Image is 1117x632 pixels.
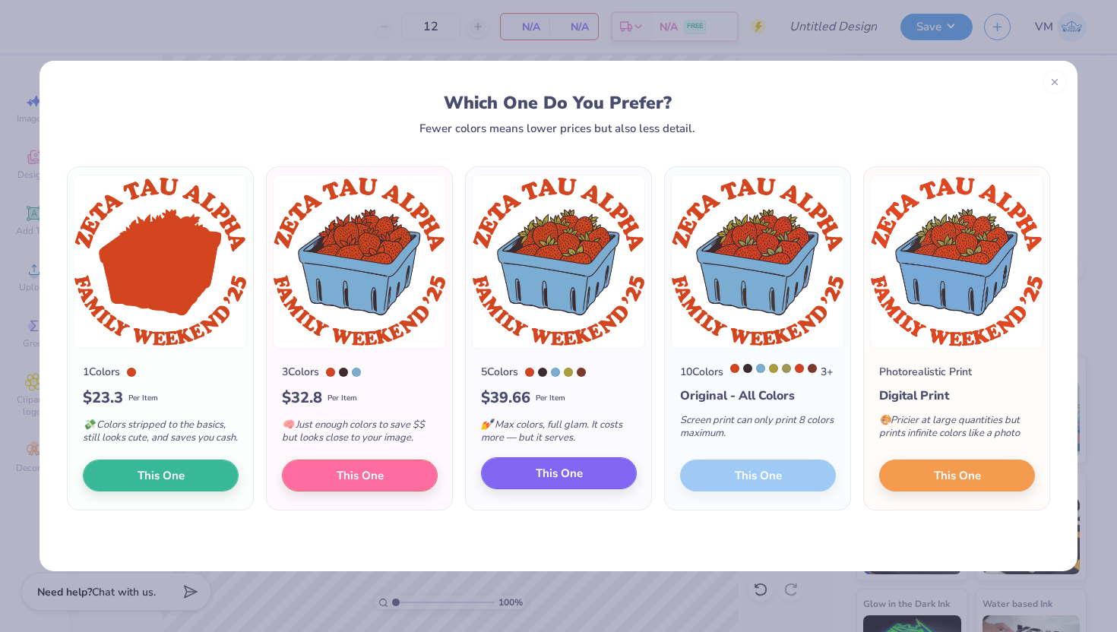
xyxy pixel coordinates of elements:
span: Per Item [536,393,565,404]
div: Photorealistic Print [879,364,972,380]
span: This One [536,465,583,482]
img: 5 color option [472,175,645,349]
div: 542 C [756,364,765,373]
div: Max colors, full glam. It costs more — but it serves. [481,409,637,460]
div: Pricier at large quantities but prints infinite colors like a photo [879,405,1035,455]
button: This One [282,460,438,491]
span: 🧠 [282,418,294,431]
span: $ 23.3 [83,387,123,409]
div: Black 5 C [743,364,752,373]
span: $ 32.8 [282,387,322,409]
div: Colors stripped to the basics, still looks cute, and saves you cash. [83,409,239,460]
span: This One [934,467,981,485]
span: 💅 [481,418,493,431]
div: 1 Colors [83,364,120,380]
div: Screen print can only print 8 colors maximum. [680,405,836,455]
div: 542 C [551,368,560,377]
div: Just enough colors to save $$ but looks close to your image. [282,409,438,460]
div: Digital Print [879,387,1035,405]
button: This One [879,460,1035,491]
div: 542 C [352,368,361,377]
span: 🎨 [879,413,891,427]
img: 1 color option [74,175,247,349]
div: Which One Do You Prefer? [81,93,1035,113]
div: 618 C [564,368,573,377]
div: Black 5 C [339,368,348,377]
div: 7597 C [795,364,804,373]
div: 173 C [730,364,739,373]
div: 173 C [127,368,136,377]
div: 5835 C [782,364,791,373]
div: 7594 C [577,368,586,377]
div: 7594 C [808,364,817,373]
span: $ 39.66 [481,387,530,409]
span: Per Item [328,393,357,404]
div: Black 5 C [538,368,547,377]
button: This One [83,460,239,491]
span: 💸 [83,418,95,431]
div: 618 C [769,364,778,373]
div: 5 Colors [481,364,518,380]
div: 3 Colors [282,364,319,380]
div: 173 C [326,368,335,377]
div: Fewer colors means lower prices but also less detail. [419,122,695,134]
div: 3 + [730,364,833,380]
div: Original - All Colors [680,387,836,405]
img: 3 color option [273,175,446,349]
span: This One [138,467,185,485]
div: 173 C [525,368,534,377]
span: This One [337,467,384,485]
img: Photorealistic preview [870,175,1043,349]
button: This One [481,457,637,489]
div: 10 Colors [680,364,723,380]
img: 10 color option [671,175,844,349]
span: Per Item [128,393,158,404]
